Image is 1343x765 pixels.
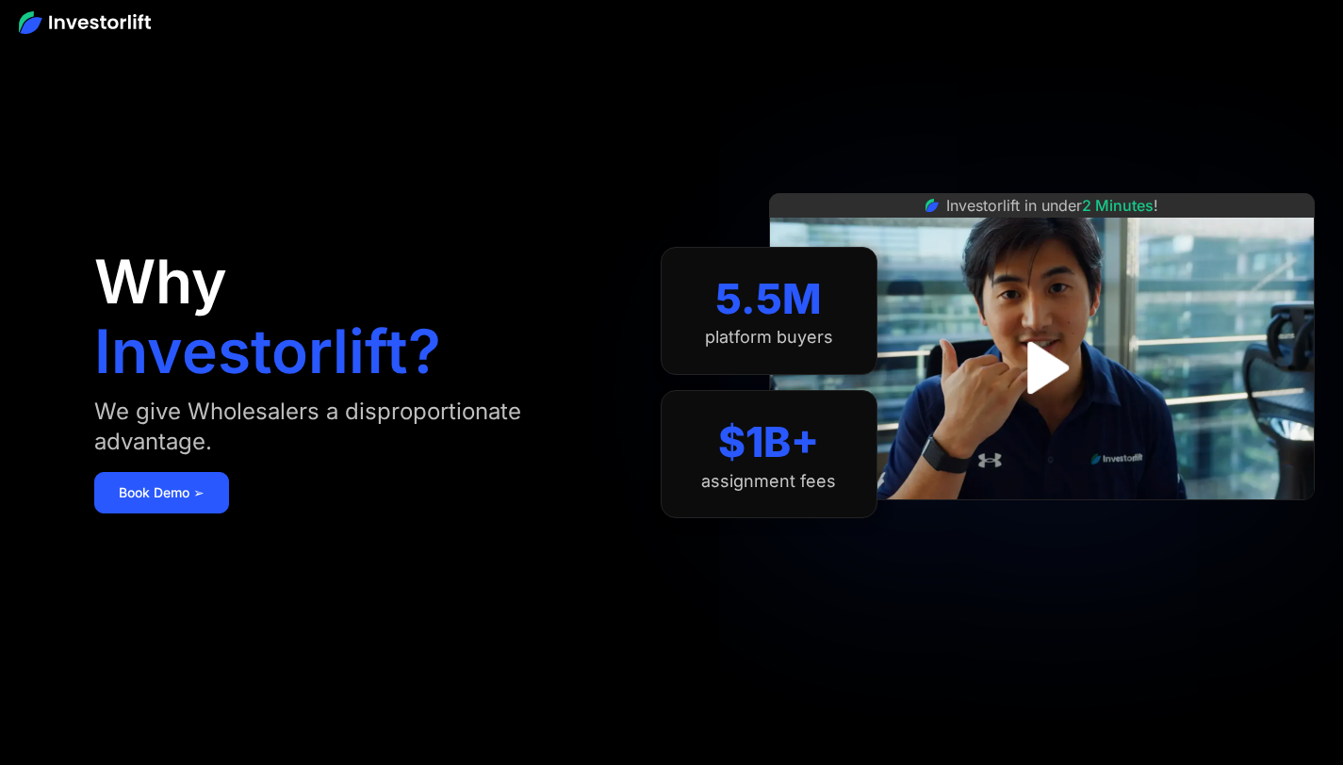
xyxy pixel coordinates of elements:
[900,510,1183,532] iframe: Customer reviews powered by Trustpilot
[94,321,441,382] h1: Investorlift?
[94,397,623,457] div: We give Wholesalers a disproportionate advantage.
[718,417,819,467] div: $1B+
[94,472,229,513] a: Book Demo ➢
[705,327,833,348] div: platform buyers
[1000,326,1084,410] a: open lightbox
[715,274,822,324] div: 5.5M
[701,471,836,492] div: assignment fees
[946,194,1158,217] div: Investorlift in under !
[1082,196,1154,215] span: 2 Minutes
[94,252,227,312] h1: Why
